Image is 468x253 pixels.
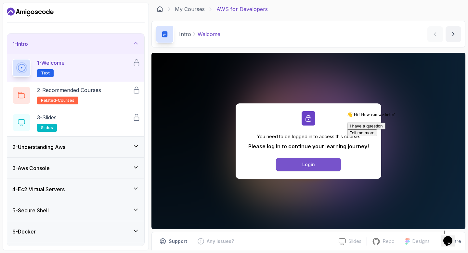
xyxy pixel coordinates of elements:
p: 1 - Welcome [37,59,65,67]
p: Repo [383,238,395,245]
button: 1-WelcomeText [12,59,139,77]
button: 3-Slidesslides [12,113,139,132]
h3: 5 - Secure Shell [12,206,49,214]
p: Slides [348,238,361,245]
button: 1-Intro [7,33,144,54]
button: 3-Aws Console [7,158,144,179]
p: Designs [412,238,430,245]
button: Tell me more [3,20,32,27]
span: 👋 Hi! How can we help? [3,3,50,8]
h3: 3 - Aws Console [12,164,50,172]
button: Share [435,238,461,245]
p: 3 - Slides [37,113,57,121]
p: Intro [179,30,191,38]
iframe: chat widget [441,227,461,246]
span: related-courses [41,98,74,103]
button: next content [446,26,461,42]
button: I have a question [3,13,41,20]
span: slides [41,125,53,130]
div: 👋 Hi! How can we help?I have a questionTell me more [3,3,120,27]
div: Login [302,161,315,168]
button: 2-Understanding Aws [7,137,144,157]
p: You need to be logged in to access this course. [248,133,369,140]
iframe: chat widget [344,109,461,224]
button: 4-Ec2 Virtual Servers [7,179,144,200]
button: Login [276,158,341,171]
button: 2-Recommended Coursesrelated-courses [12,86,139,104]
button: 6-Docker [7,221,144,242]
h3: 6 - Docker [12,228,36,235]
p: Support [169,238,187,245]
a: My Courses [175,5,205,13]
h3: 1 - Intro [12,40,28,48]
p: Any issues? [207,238,234,245]
button: 5-Secure Shell [7,200,144,221]
p: AWS for Developers [216,5,268,13]
p: 2 - Recommended Courses [37,86,101,94]
a: Dashboard [157,6,163,12]
h3: 2 - Understanding Aws [12,143,65,151]
p: Please log in to continue your learning journey! [248,142,369,150]
button: previous content [427,26,443,42]
a: Dashboard [7,7,54,17]
button: Support button [156,236,191,246]
span: Text [41,71,50,76]
p: Welcome [198,30,220,38]
h3: 4 - Ec2 Virtual Servers [12,185,65,193]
